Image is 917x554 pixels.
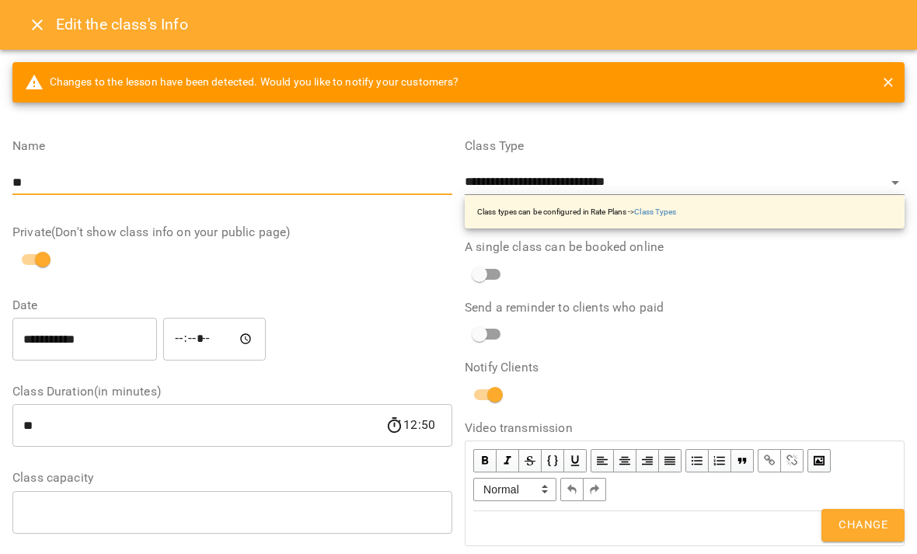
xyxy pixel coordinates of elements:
button: OL [709,449,731,472]
button: UL [685,449,709,472]
button: Underline [564,449,587,472]
label: Send a reminder to clients who paid [465,301,905,314]
label: Name [12,140,452,152]
button: Link [758,449,781,472]
button: Undo [560,478,584,501]
span: Changes to the lesson have been detected. Would you like to notify your customers? [25,73,459,92]
label: Date [12,299,452,312]
button: Image [807,449,831,472]
button: Italic [497,449,519,472]
button: close [878,72,898,92]
button: Redo [584,478,606,501]
button: Change [821,509,905,542]
button: Align Left [591,449,614,472]
a: Class Types [634,207,676,216]
label: Class Type [465,140,905,152]
button: Bold [473,449,497,472]
button: Strikethrough [519,449,542,472]
button: Align Justify [659,449,682,472]
button: Monospace [542,449,564,472]
span: Normal [473,478,556,501]
label: Notify Clients [465,361,905,374]
label: A single class can be booked online [465,241,905,253]
button: Close [19,6,56,44]
label: Private(Don't show class info on your public page) [12,226,452,239]
button: Align Center [614,449,636,472]
h6: Edit the class's Info [56,12,188,37]
button: Align Right [636,449,659,472]
label: Video transmission [465,422,905,434]
button: Blockquote [731,449,754,472]
label: Class Duration(in minutes) [12,385,452,398]
span: Change [839,515,887,535]
div: Edit text [466,512,903,545]
button: Remove Link [781,449,804,472]
label: Class capacity [12,472,452,484]
p: Class types can be configured in Rate Plans -> [477,206,676,218]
